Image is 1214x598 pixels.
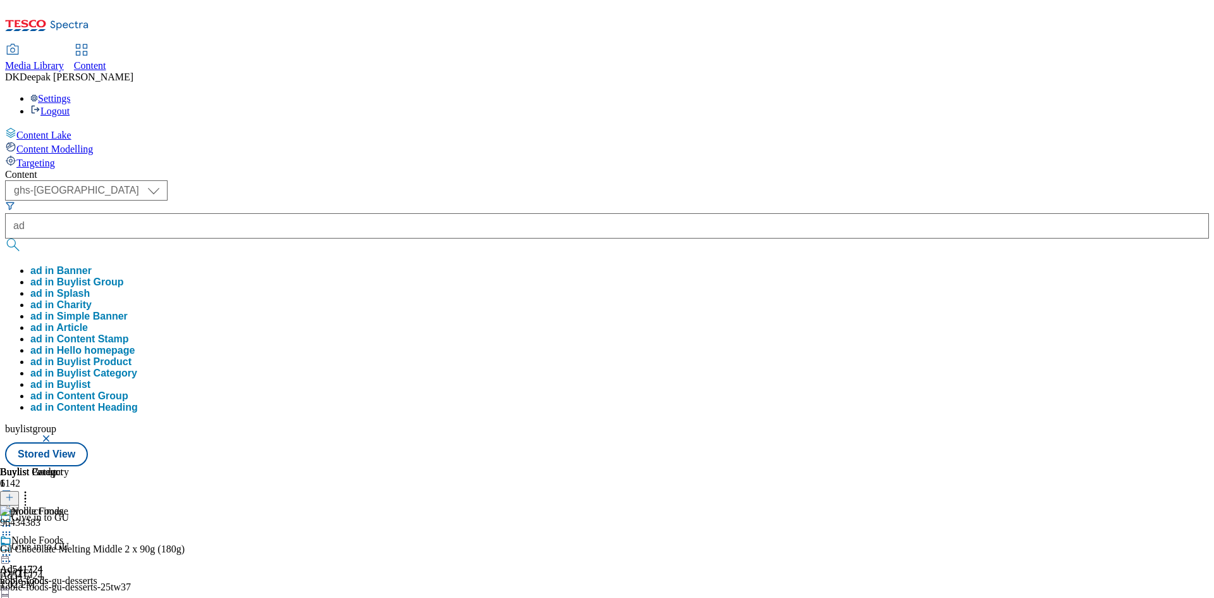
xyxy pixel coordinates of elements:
[30,322,88,333] button: ad in Article
[5,201,15,211] svg: Search Filters
[5,423,56,434] span: buylistgroup
[74,60,106,71] span: Content
[30,356,132,368] button: ad in Buylist Product
[57,368,137,378] span: Buylist Category
[30,379,90,390] button: ad in Buylist
[57,390,128,401] span: Content Group
[5,213,1209,239] input: Search
[30,368,137,379] button: ad in Buylist Category
[5,169,1209,180] div: Content
[20,72,133,82] span: Deepak [PERSON_NAME]
[30,333,129,345] button: ad in Content Stamp
[5,155,1209,169] a: Targeting
[57,299,92,310] span: Charity
[30,93,71,104] a: Settings
[30,299,92,311] button: ad in Charity
[5,60,64,71] span: Media Library
[5,72,20,82] span: DK
[30,345,135,356] button: ad in Hello homepage
[30,333,129,345] div: ad in
[30,277,124,288] div: ad in
[5,141,1209,155] a: Content Modelling
[57,277,124,287] span: Buylist Group
[74,45,106,72] a: Content
[16,158,55,168] span: Targeting
[5,127,1209,141] a: Content Lake
[5,45,64,72] a: Media Library
[30,277,124,288] button: ad in Buylist Group
[30,402,138,413] button: ad in Content Heading
[16,130,71,140] span: Content Lake
[30,311,128,322] button: ad in Simple Banner
[30,390,128,402] div: ad in
[57,333,129,344] span: Content Stamp
[30,368,137,379] div: ad in
[30,106,70,116] a: Logout
[30,265,92,277] button: ad in Banner
[30,390,128,402] button: ad in Content Group
[30,288,90,299] button: ad in Splash
[16,144,93,154] span: Content Modelling
[30,299,92,311] div: ad in
[5,442,88,466] button: Stored View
